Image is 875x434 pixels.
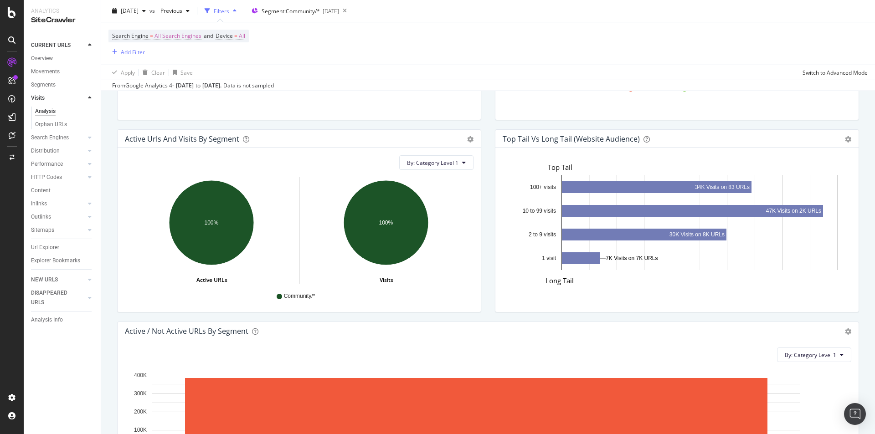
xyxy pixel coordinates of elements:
button: [DATE] [108,4,149,18]
div: A chart. [300,177,472,283]
button: Segment:Community/*[DATE] [248,4,339,18]
text: 100+ visits [530,184,556,190]
a: Url Explorer [31,243,94,252]
div: Overview [31,54,53,63]
div: SiteCrawler [31,15,93,26]
button: Save [169,65,193,80]
text: 400K [134,372,147,378]
div: DISAPPEARED URLS [31,288,77,307]
span: Community/* [284,292,315,300]
span: and [204,32,213,40]
div: Orphan URLs [35,120,67,129]
a: Overview [31,54,94,63]
button: Previous [157,4,193,18]
span: = [234,32,237,40]
a: Distribution [31,146,85,156]
a: Analysis [35,107,94,116]
text: 30K Visits on 8K URLs [669,231,725,238]
div: Analysis [35,107,56,116]
div: Distribution [31,146,60,156]
a: NEW URLS [31,275,85,285]
text: 300K [134,390,147,397]
div: HTTP Codes [31,173,62,182]
text: 47K Visits on 2K URLs [766,208,821,214]
span: Previous [157,7,182,15]
div: Active / Not Active URLs by Segment [125,327,248,336]
text: 34K Visits on 83 URLs [695,184,750,190]
svg: A chart. [125,177,298,283]
span: By: Category Level 1 [785,351,836,359]
text: 200K [134,408,147,415]
text: 1 visit [542,255,556,261]
div: Add Filter [121,48,145,56]
a: Performance [31,159,85,169]
a: Content [31,186,94,195]
div: gear [845,136,851,143]
span: = [150,32,153,40]
div: Analytics [31,7,93,15]
div: Filters [214,7,229,15]
div: Url Explorer [31,243,59,252]
button: Switch to Advanced Mode [799,65,868,80]
div: Content [31,186,51,195]
span: vs [149,7,157,15]
span: All Search Engines [154,30,201,42]
a: Visits [31,93,85,103]
span: Segment: Community/* [262,7,320,15]
div: Open Intercom Messenger [844,403,866,425]
div: [DATE] . [202,82,221,90]
text: 100K [134,427,147,434]
div: Outlinks [31,212,51,222]
div: Active Urls and Visits by Segment [125,134,239,143]
a: Sitemaps [31,225,85,235]
text: 10 to 99 visits [523,207,556,214]
a: Segments [31,80,94,90]
span: Device [216,32,233,40]
button: By: Category Level 1 [399,155,474,170]
div: Sitemaps [31,225,54,235]
div: Inlinks [31,199,47,209]
span: 2025 Sep. 12th [121,7,139,15]
div: Performance [31,159,63,169]
div: From Google Analytics 4 - to Data is not sampled [112,82,274,90]
div: Movements [31,67,60,77]
a: DISAPPEARED URLS [31,288,85,307]
a: Movements [31,67,94,77]
svg: A chart. [503,175,848,281]
a: CURRENT URLS [31,41,85,50]
a: Search Engines [31,133,85,143]
button: Apply [108,65,135,80]
a: Outlinks [31,212,85,222]
div: Apply [121,68,135,76]
div: Segments [31,80,56,90]
text: 100% [379,220,393,226]
div: Top Tail [548,163,851,172]
div: Long Tail [546,276,851,286]
div: Search Engines [31,133,69,143]
button: Add Filter [108,46,145,57]
div: Analysis Info [31,315,63,325]
a: Inlinks [31,199,85,209]
a: Explorer Bookmarks [31,256,94,266]
span: All [239,30,245,42]
text: 2 to 9 visits [529,231,556,237]
a: Orphan URLs [35,120,94,129]
div: NEW URLS [31,275,58,285]
button: Filters [201,4,240,18]
div: [DATE] [176,82,194,90]
div: [DATE] [323,7,339,15]
div: Visits [31,93,45,103]
a: HTTP Codes [31,173,85,182]
text: 100% [205,220,219,226]
div: gear [467,136,474,143]
div: CURRENT URLS [31,41,71,50]
div: Explorer Bookmarks [31,256,80,266]
button: Clear [139,65,165,80]
span: Search Engine [112,32,149,40]
button: By: Category Level 1 [777,347,851,362]
a: Analysis Info [31,315,94,325]
div: Clear [151,68,165,76]
div: Save [180,68,193,76]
